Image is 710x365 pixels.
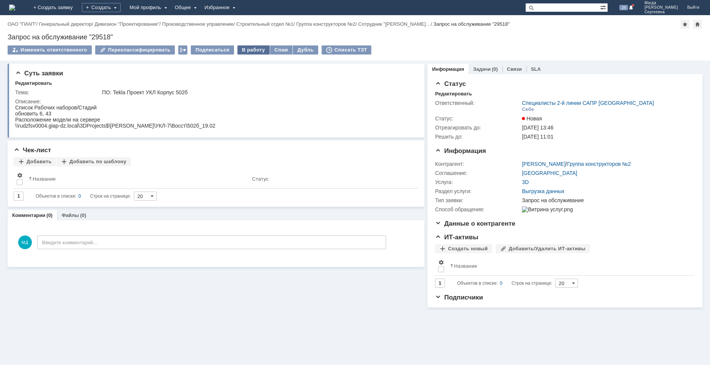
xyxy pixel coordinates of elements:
span: Объектов в списке: [457,281,498,286]
a: Группа конструкторов №2 [296,21,355,27]
span: Суть заявки [15,70,63,77]
div: Редактировать [15,80,52,86]
div: Название [33,176,56,182]
div: ПО: Tekla Проект УКЛ Корпус 502б [102,89,413,95]
div: Соглашение: [435,170,520,176]
span: Расширенный поиск [600,3,608,11]
i: Строк на странице: [457,279,552,288]
div: Статус: [435,115,520,122]
a: SLA [531,66,541,72]
span: МД [18,236,32,249]
span: Подписчики [435,294,483,301]
div: Работа с массовостью [178,45,187,55]
div: / [39,21,95,27]
a: Строительный отдел №1 [236,21,294,27]
div: Контрагент: [435,161,520,167]
div: Услуга: [435,179,520,185]
a: Связи [507,66,522,72]
span: Данные о контрагенте [435,220,515,227]
span: ИТ-активы [435,234,478,241]
div: / [296,21,358,27]
span: Магда [644,1,678,5]
div: Добавить в избранное [680,20,690,29]
span: Новая [522,115,542,122]
div: Решить до: [435,134,520,140]
span: [PERSON_NAME] [644,5,678,10]
a: Перейти на домашнюю страницу [9,5,15,11]
i: Строк на странице: [36,192,131,201]
div: Тип заявки: [435,197,520,203]
span: [DATE] 11:01 [522,134,553,140]
div: / [358,21,434,27]
div: / [162,21,237,27]
span: Сергеевна [644,10,678,14]
div: Описание: [15,98,415,105]
a: Дивизион "Проектирование" [94,21,159,27]
div: / [94,21,162,27]
div: 0 [500,279,503,288]
div: Статус [252,176,269,182]
a: Задачи [473,66,491,72]
a: Выгрузка данных [522,188,564,194]
div: Запрос на обслуживание "29518" [434,21,510,27]
div: Себе [522,106,534,112]
th: Название [26,169,249,189]
span: Чек-лист [14,147,51,154]
div: Сделать домашней страницей [693,20,702,29]
a: Сотрудник "[PERSON_NAME]… [358,21,430,27]
div: Редактировать [435,91,472,97]
span: Статус [435,80,466,87]
div: (0) [80,212,86,218]
img: logo [9,5,15,11]
a: Производственное управление [162,21,234,27]
div: Запрос на обслуживание "29518" [8,33,702,41]
div: 0 [79,192,81,201]
div: Тема: [15,89,101,95]
a: Файлы [61,212,79,218]
a: Информация [432,66,464,72]
a: Группа конструкторов №2 [567,161,631,167]
div: Название [454,263,477,269]
a: Специалисты 2-й линии САПР [GEOGRAPHIC_DATA] [522,100,654,106]
th: Статус [249,169,412,189]
a: 3D [522,179,529,185]
div: Создать [82,3,121,12]
a: ОАО "ГИАП" [8,21,36,27]
div: Отреагировать до: [435,125,520,131]
span: Объектов в списке: [36,193,76,199]
span: Информация [435,147,486,154]
div: Раздел услуги: [435,188,520,194]
div: / [8,21,39,27]
a: Комментарии [12,212,46,218]
img: Витрина услуг.png [522,206,573,212]
div: Запрос на обслуживание [522,197,691,203]
span: Настройки [438,259,444,265]
span: 24 [619,5,628,10]
div: Ответственный: [435,100,520,106]
div: (0) [47,212,53,218]
div: (0) [492,66,498,72]
div: / [522,161,631,167]
div: / [236,21,296,27]
a: [PERSON_NAME] [522,161,565,167]
div: Способ обращения: [435,206,520,212]
th: Название [447,256,689,276]
a: Генеральный директор [39,21,92,27]
span: Настройки [17,172,23,178]
a: [GEOGRAPHIC_DATA] [522,170,577,176]
span: [DATE] 13:46 [522,125,553,131]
